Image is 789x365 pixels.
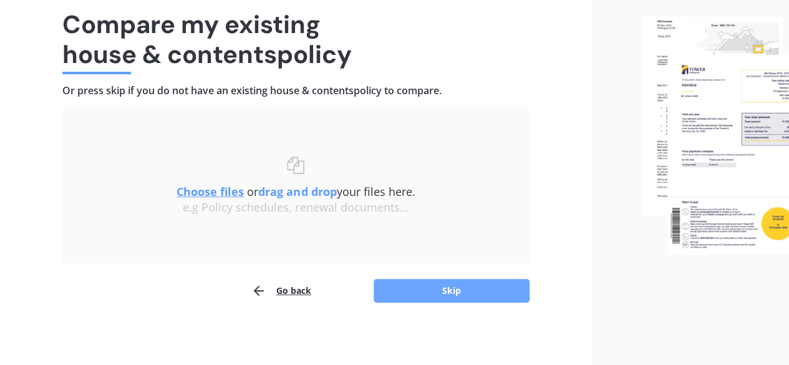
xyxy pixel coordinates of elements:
[251,278,311,303] button: Go back
[177,184,244,199] u: Choose files
[62,9,530,69] h1: Compare my existing house & contents policy
[258,184,336,199] b: drag and drop
[62,84,530,97] h4: Or press skip if you do not have an existing house & contents policy to compare.
[374,279,530,303] button: Skip
[642,17,789,255] img: files.webp
[177,184,415,199] span: or your files here.
[87,201,505,215] div: e.g Policy schedules, renewal documents...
